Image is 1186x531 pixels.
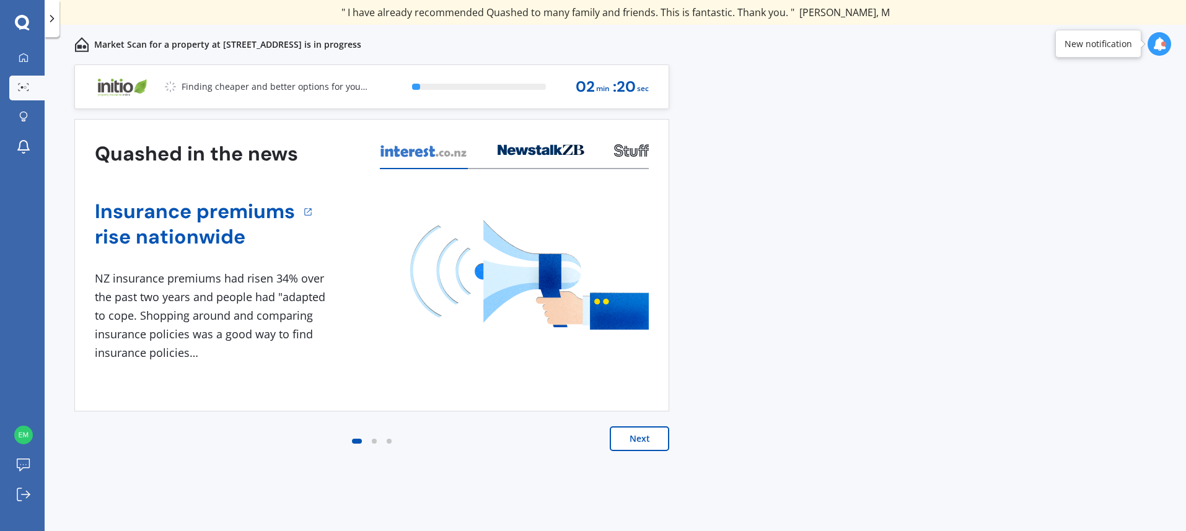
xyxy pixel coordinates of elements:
[94,38,361,51] p: Market Scan for a property at [STREET_ADDRESS] is in progress
[95,199,295,224] a: Insurance premiums
[596,81,610,97] span: min
[95,270,330,362] div: NZ insurance premiums had risen 34% over the past two years and people had "adapted to cope. Shop...
[576,79,595,95] span: 02
[410,220,649,330] img: media image
[1065,38,1132,50] div: New notification
[74,37,89,52] img: home-and-contents.b802091223b8502ef2dd.svg
[95,141,298,167] h3: Quashed in the news
[610,426,669,451] button: Next
[637,81,649,97] span: sec
[14,426,33,444] img: 5a4c5d0cd84f4bc94f87ba42c457ffca
[613,79,636,95] span: : 20
[95,224,295,250] a: rise nationwide
[182,81,367,93] p: Finding cheaper and better options for you...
